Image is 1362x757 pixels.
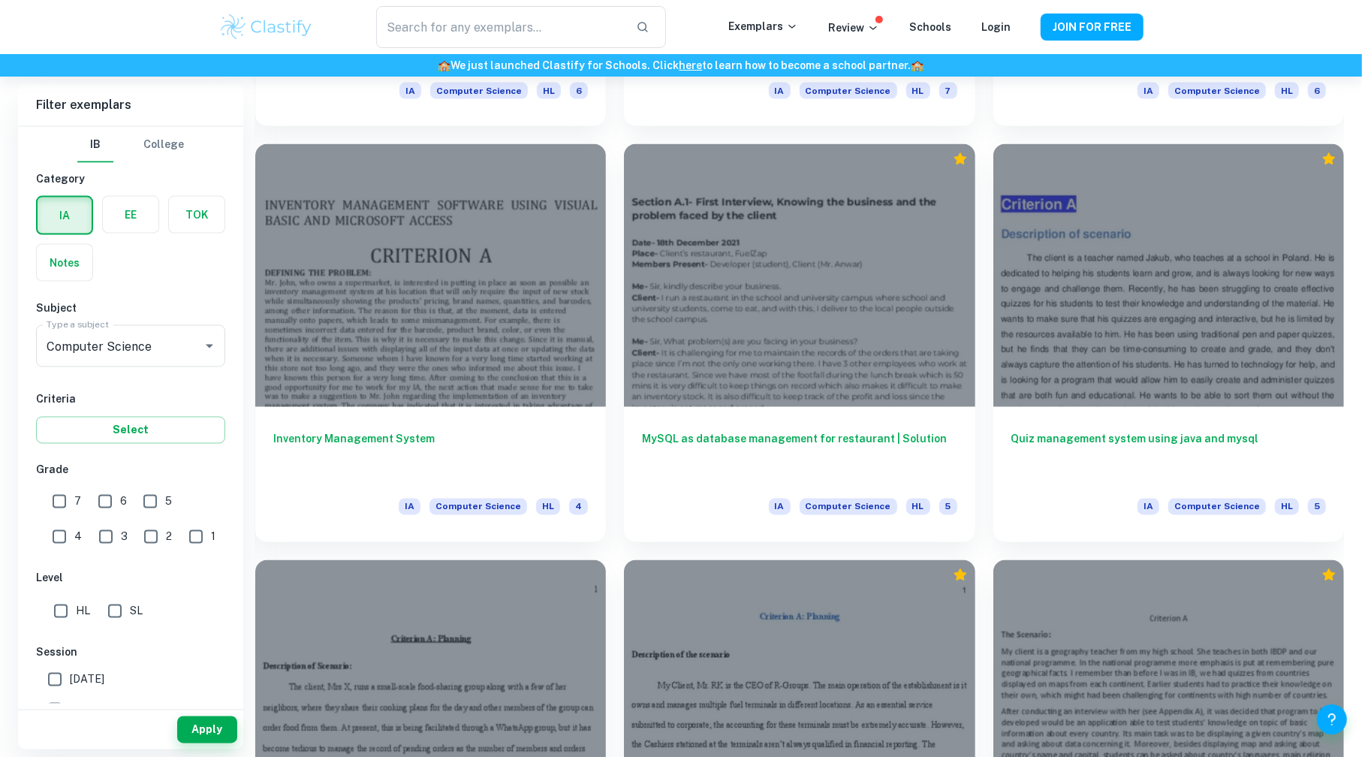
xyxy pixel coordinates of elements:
span: 2 [166,529,172,545]
button: JOIN FOR FREE [1041,14,1144,41]
span: 🏫 [438,59,451,71]
span: IA [769,499,791,515]
div: Premium [1321,152,1336,167]
span: 4 [569,499,588,515]
span: IA [399,499,420,515]
span: HL [537,83,561,99]
p: Exemplars [728,18,798,35]
button: College [143,127,184,163]
span: HL [76,603,90,620]
span: 7 [939,83,957,99]
h6: Filter exemplars [18,84,243,126]
h6: Quiz management system using java and mysql [1011,431,1326,481]
img: Clastify logo [218,12,314,42]
span: 6 [120,493,127,510]
span: IA [769,83,791,99]
h6: Grade [36,462,225,478]
input: Search for any exemplars... [376,6,624,48]
h6: Level [36,570,225,587]
button: IB [77,127,113,163]
a: Schools [909,21,951,33]
button: Help and Feedback [1317,704,1347,734]
span: Computer Science [800,499,897,515]
span: Computer Science [1168,83,1266,99]
button: Open [199,336,220,357]
label: Type a subject [47,318,109,331]
h6: We just launched Clastify for Schools. Click to learn how to become a school partner. [3,57,1359,74]
button: Select [36,417,225,444]
span: HL [1275,499,1299,515]
span: 7 [74,493,81,510]
span: HL [906,83,930,99]
div: Premium [953,568,968,583]
button: Notes [37,245,92,281]
button: EE [103,197,158,233]
span: Computer Science [800,83,897,99]
h6: Criteria [36,391,225,408]
span: 3 [121,529,128,545]
span: 1 [211,529,215,545]
button: IA [38,198,92,234]
p: Review [828,20,879,36]
span: 5 [165,493,172,510]
span: [DATE] [70,701,104,718]
h6: Category [36,170,225,187]
span: HL [536,499,560,515]
span: 5 [939,499,957,515]
span: 6 [570,83,588,99]
a: Login [981,21,1011,33]
span: HL [906,499,930,515]
h6: Session [36,644,225,661]
h6: Subject [36,300,225,316]
span: HL [1275,83,1299,99]
button: TOK [169,197,224,233]
div: Premium [953,152,968,167]
span: IA [1138,499,1159,515]
div: Premium [1321,568,1336,583]
span: IA [1138,83,1159,99]
span: 6 [1308,83,1326,99]
span: [DATE] [70,671,104,688]
a: MySQL as database management for restaurant | SolutionIAComputer ScienceHL5 [624,144,975,542]
h6: Inventory Management System [273,431,588,481]
a: here [679,59,703,71]
div: Filter type choice [77,127,184,163]
span: SL [130,603,143,620]
button: Apply [177,716,237,743]
span: Computer Science [430,83,528,99]
span: Computer Science [1168,499,1266,515]
span: IA [399,83,421,99]
span: 4 [74,529,82,545]
span: 5 [1308,499,1326,515]
span: 🏫 [912,59,924,71]
span: Computer Science [429,499,527,515]
a: Inventory Management SystemIAComputer ScienceHL4 [255,144,606,542]
a: Quiz management system using java and mysqlIAComputer ScienceHL5 [993,144,1344,542]
h6: MySQL as database management for restaurant | Solution [642,431,957,481]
